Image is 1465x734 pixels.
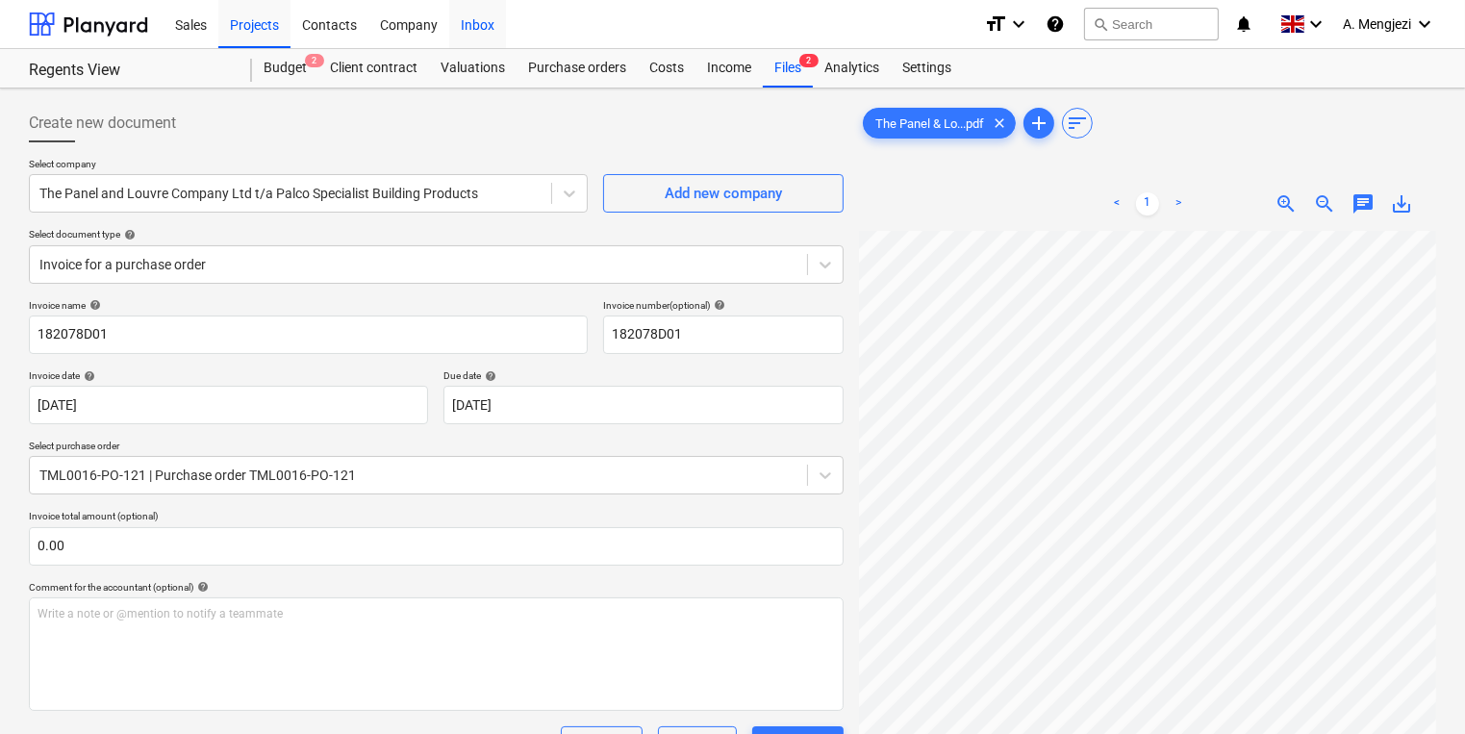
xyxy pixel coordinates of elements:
span: help [481,370,496,382]
input: Invoice date not specified [29,386,428,424]
span: help [86,299,101,311]
button: Search [1084,8,1219,40]
span: save_alt [1390,192,1413,215]
div: Invoice name [29,299,588,312]
div: Invoice number (optional) [603,299,844,312]
i: keyboard_arrow_down [1413,13,1436,36]
p: Select purchase order [29,440,844,456]
i: notifications [1234,13,1253,36]
div: Regents View [29,61,229,81]
i: Knowledge base [1046,13,1065,36]
input: Invoice number [603,316,844,354]
span: 2 [799,54,819,67]
input: Invoice total amount (optional) [29,527,844,566]
div: Add new company [665,181,782,206]
span: clear [988,112,1011,135]
span: chat [1351,192,1375,215]
span: help [80,370,95,382]
span: help [193,581,209,593]
a: Page 1 is your current page [1136,192,1159,215]
div: Due date [443,369,843,382]
span: add [1027,112,1050,135]
div: Files [763,49,813,88]
span: Create new document [29,112,176,135]
a: Client contract [318,49,429,88]
span: A. Mengjezi [1343,16,1411,32]
i: keyboard_arrow_down [1304,13,1327,36]
div: Select document type [29,228,844,240]
a: Settings [891,49,963,88]
a: Budget2 [252,49,318,88]
div: The Panel & Lo...pdf [863,108,1016,139]
a: Purchase orders [517,49,638,88]
span: The Panel & Lo...pdf [864,116,996,131]
i: keyboard_arrow_down [1007,13,1030,36]
div: Invoice date [29,369,428,382]
div: Comment for the accountant (optional) [29,581,844,594]
span: zoom_in [1275,192,1298,215]
span: search [1093,16,1108,32]
a: Valuations [429,49,517,88]
a: Previous page [1105,192,1128,215]
span: sort [1066,112,1089,135]
iframe: Chat Widget [1369,642,1465,734]
p: Select company [29,158,588,174]
a: Next page [1167,192,1190,215]
input: Invoice name [29,316,588,354]
button: Add new company [603,174,844,213]
a: Costs [638,49,695,88]
a: Analytics [813,49,891,88]
span: 2 [305,54,324,67]
span: help [120,229,136,240]
a: Files2 [763,49,813,88]
span: zoom_out [1313,192,1336,215]
i: format_size [984,13,1007,36]
span: help [710,299,725,311]
div: Budget [252,49,318,88]
input: Due date not specified [443,386,843,424]
p: Invoice total amount (optional) [29,510,844,526]
a: Income [695,49,763,88]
